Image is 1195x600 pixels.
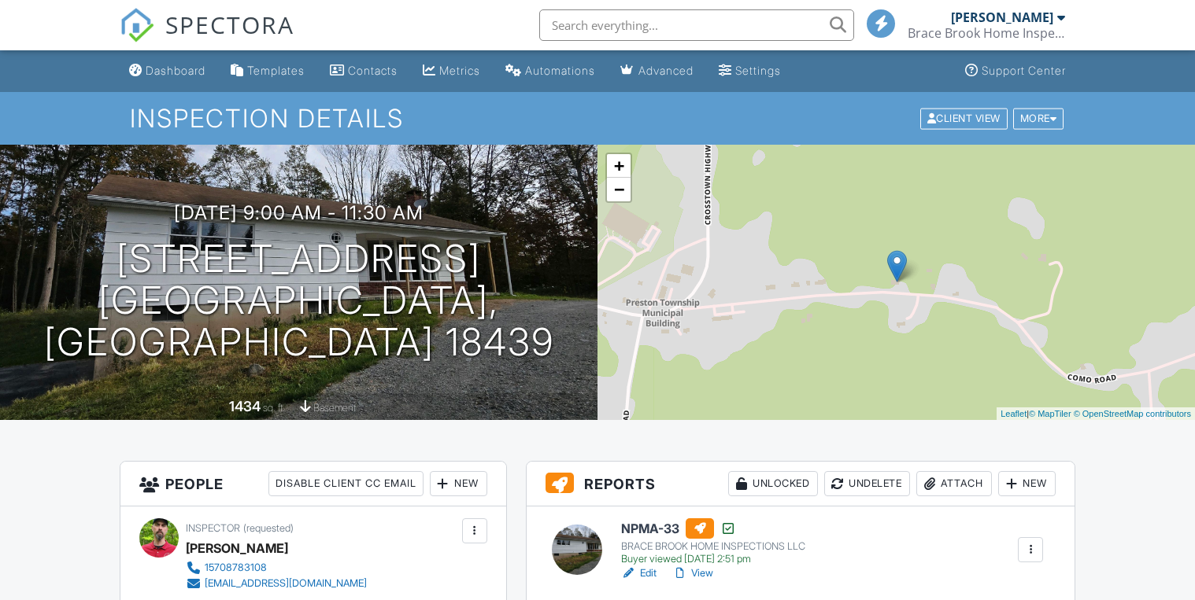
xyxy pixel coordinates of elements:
a: NPMA-33 BRACE BROOK HOME INSPECTIONS LLC Buyer viewed [DATE] 2:51 pm [621,518,805,565]
span: (requested) [243,522,294,534]
a: Contacts [324,57,404,86]
a: Metrics [416,57,487,86]
div: [PERSON_NAME] [951,9,1053,25]
div: [PERSON_NAME] [186,536,288,560]
div: Buyer viewed [DATE] 2:51 pm [621,553,805,565]
div: New [998,471,1056,496]
div: Advanced [638,64,694,77]
a: SPECTORA [120,21,294,54]
div: Support Center [982,64,1066,77]
a: Edit [621,565,657,581]
a: Zoom in [607,154,631,178]
input: Search everything... [539,9,854,41]
a: Dashboard [123,57,212,86]
a: Zoom out [607,178,631,201]
img: The Best Home Inspection Software - Spectora [120,8,154,42]
div: Contacts [348,64,398,77]
a: View [672,565,713,581]
span: basement [313,402,356,414]
span: Inspector [186,522,240,534]
a: Support Center [959,57,1072,86]
a: Advanced [614,57,700,86]
h1: Inspection Details [130,105,1066,132]
a: [EMAIL_ADDRESS][DOMAIN_NAME] [186,576,367,591]
div: Settings [735,64,781,77]
div: More [1013,108,1064,129]
h1: [STREET_ADDRESS] [GEOGRAPHIC_DATA], [GEOGRAPHIC_DATA] 18439 [25,238,572,363]
span: sq. ft. [263,402,285,414]
a: 15708783108 [186,560,367,576]
div: Dashboard [146,64,205,77]
div: Templates [247,64,305,77]
div: 15708783108 [205,561,267,574]
a: Settings [712,57,787,86]
div: Disable Client CC Email [268,471,424,496]
div: Metrics [439,64,480,77]
div: | [997,407,1195,421]
h3: People [120,462,506,506]
div: Undelete [824,471,910,496]
a: Templates [224,57,311,86]
div: [EMAIL_ADDRESS][DOMAIN_NAME] [205,577,367,590]
div: Brace Brook Home Inspections LLC. [908,25,1065,41]
div: 1434 [229,398,261,414]
div: BRACE BROOK HOME INSPECTIONS LLC [621,540,805,553]
span: SPECTORA [165,8,294,41]
div: Client View [920,108,1008,129]
div: Attach [916,471,992,496]
a: © OpenStreetMap contributors [1074,409,1191,418]
div: Automations [525,64,595,77]
h6: NPMA-33 [621,518,805,539]
h3: [DATE] 9:00 am - 11:30 am [174,202,424,223]
a: Client View [919,112,1012,123]
h3: Reports [527,462,1075,506]
a: Automations (Basic) [499,57,601,86]
div: New [430,471,487,496]
a: © MapTiler [1029,409,1071,418]
a: Leaflet [1001,409,1027,418]
div: Unlocked [728,471,818,496]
